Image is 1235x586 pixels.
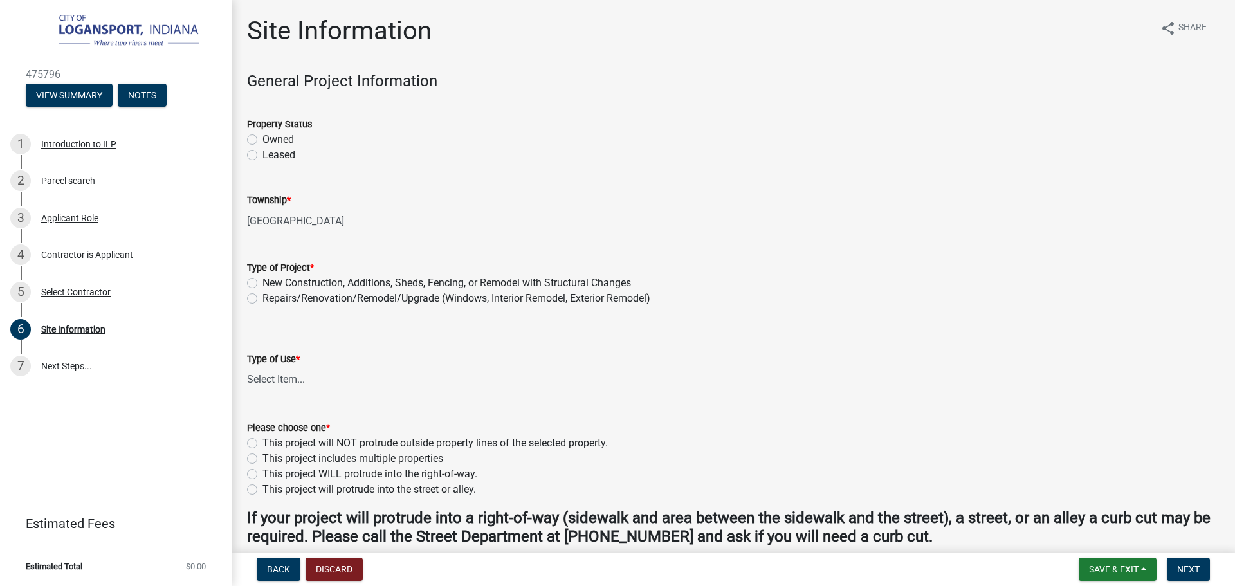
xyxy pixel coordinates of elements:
label: New Construction, Additions, Sheds, Fencing, or Remodel with Structural Changes [262,275,631,291]
h1: Site Information [247,15,432,46]
wm-modal-confirm: Notes [118,91,167,101]
button: Notes [118,84,167,107]
div: 1 [10,134,31,154]
h4: General Project Information [247,72,1220,91]
button: Discard [306,558,363,581]
label: Leased [262,147,295,163]
div: Parcel search [41,176,95,185]
label: Owned [262,132,294,147]
div: 4 [10,244,31,265]
wm-modal-confirm: Summary [26,91,113,101]
span: Save & Exit [1089,564,1139,574]
span: Estimated Total [26,562,82,571]
div: 6 [10,319,31,340]
button: shareShare [1150,15,1217,41]
span: Share [1178,21,1207,36]
div: Contractor is Applicant [41,250,133,259]
label: This project WILL protrude into the right-of-way. [262,466,477,482]
label: This project includes multiple properties [262,451,443,466]
div: 2 [10,170,31,191]
strong: If your project will protrude into a right-of-way (sidewalk and area between the sidewalk and the... [247,509,1211,545]
button: Save & Exit [1079,558,1157,581]
label: Type of Project [247,264,314,273]
div: 5 [10,282,31,302]
div: Site Information [41,325,105,334]
button: Back [257,558,300,581]
label: This project will NOT protrude outside property lines of the selected property. [262,435,608,451]
span: 475796 [26,68,206,80]
label: Property Status [247,120,312,129]
label: Type of Use [247,355,300,364]
label: This project will protrude into the street or alley. [262,482,476,497]
span: Next [1177,564,1200,574]
div: Introduction to ILP [41,140,116,149]
span: $0.00 [186,562,206,571]
label: Please choose one [247,424,330,433]
i: share [1160,21,1176,36]
span: Back [267,564,290,574]
div: Select Contractor [41,288,111,297]
a: Estimated Fees [10,511,211,536]
button: Next [1167,558,1210,581]
div: 3 [10,208,31,228]
button: View Summary [26,84,113,107]
label: Township [247,196,291,205]
div: Applicant Role [41,214,98,223]
img: City of Logansport, Indiana [26,14,211,50]
label: Repairs/Renovation/Remodel/Upgrade (Windows, Interior Remodel, Exterior Remodel) [262,291,650,306]
div: 7 [10,356,31,376]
